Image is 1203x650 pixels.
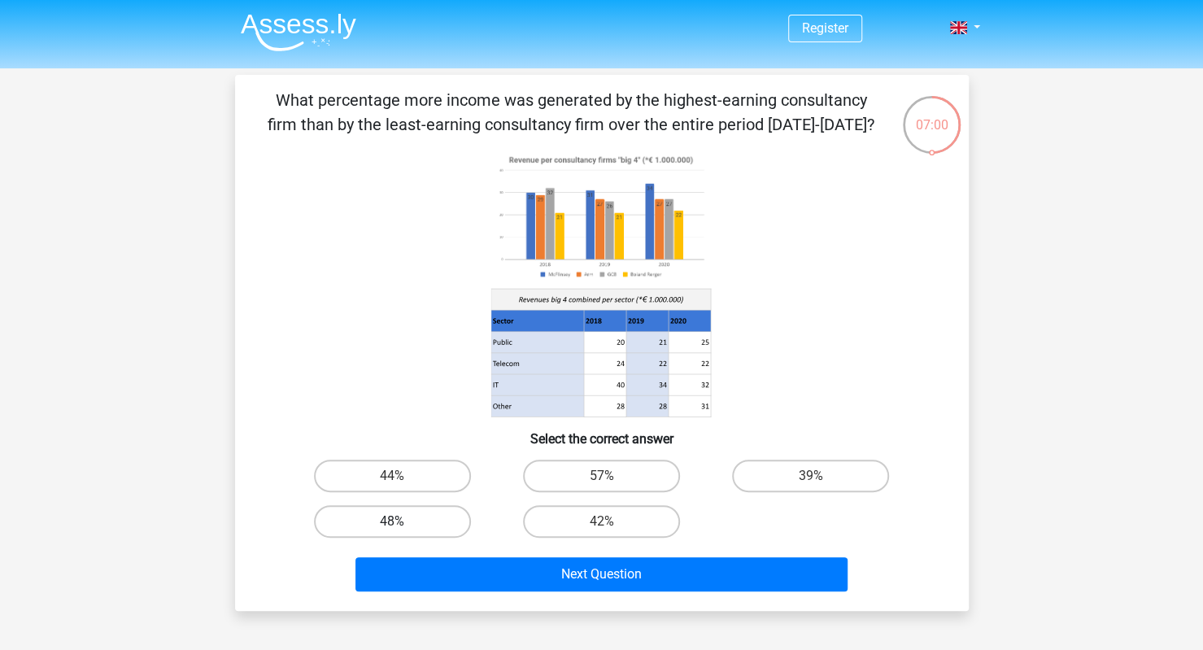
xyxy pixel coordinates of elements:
[355,557,848,591] button: Next Question
[802,20,848,36] a: Register
[523,460,680,492] label: 57%
[314,505,471,538] label: 48%
[901,94,962,135] div: 07:00
[523,505,680,538] label: 42%
[241,13,356,51] img: Assessly
[732,460,889,492] label: 39%
[314,460,471,492] label: 44%
[261,418,943,447] h6: Select the correct answer
[261,88,882,137] p: What percentage more income was generated by the highest-earning consultancy firm than by the lea...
